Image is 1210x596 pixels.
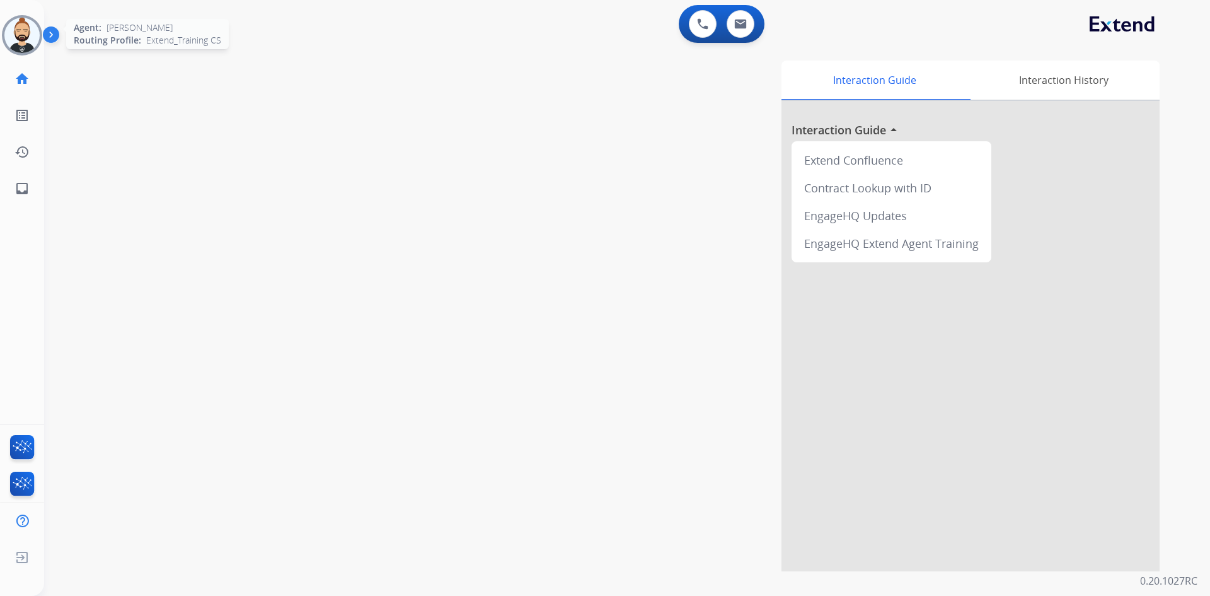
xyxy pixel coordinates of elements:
[797,146,986,174] div: Extend Confluence
[4,18,40,53] img: avatar
[781,61,967,100] div: Interaction Guide
[797,174,986,202] div: Contract Lookup with ID
[14,144,30,160] mat-icon: history
[14,71,30,86] mat-icon: home
[146,34,221,47] span: Extend_Training CS
[967,61,1160,100] div: Interaction History
[74,34,141,47] span: Routing Profile:
[797,202,986,230] div: EngageHQ Updates
[74,21,101,34] span: Agent:
[14,108,30,123] mat-icon: list_alt
[1140,573,1197,588] p: 0.20.1027RC
[797,230,986,257] div: EngageHQ Extend Agent Training
[107,21,173,34] span: [PERSON_NAME]
[14,181,30,196] mat-icon: inbox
